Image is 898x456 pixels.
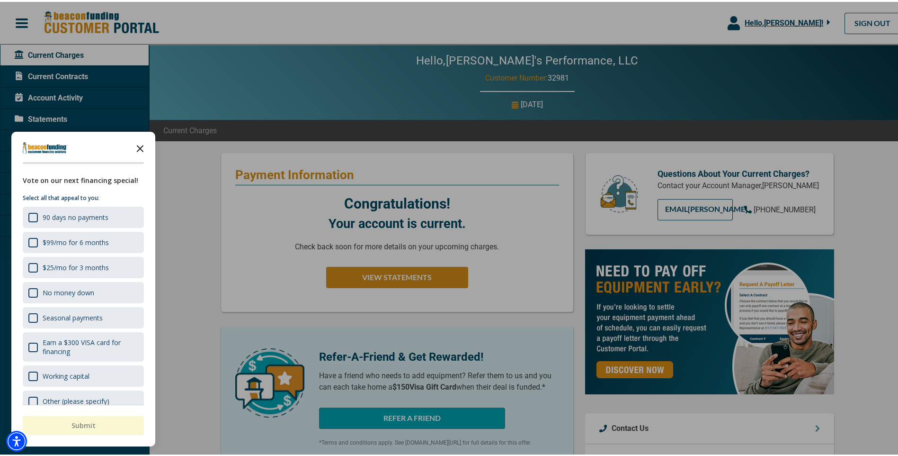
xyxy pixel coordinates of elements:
img: Company logo [23,140,67,152]
div: 90 days no payments [23,205,144,226]
div: Working capital [23,364,144,385]
button: Submit [23,414,144,433]
div: Survey [11,130,155,445]
div: No money down [43,286,94,295]
div: $99/mo for 6 months [43,236,109,245]
div: Earn a $300 VISA card for financing [43,336,138,354]
div: Earn a $300 VISA card for financing [23,330,144,360]
div: Working capital [43,370,89,379]
div: $25/mo for 3 months [23,255,144,276]
p: Select all that appeal to you: [23,192,144,201]
div: Accessibility Menu [6,429,27,450]
button: Close the survey [131,137,150,155]
div: Seasonal payments [23,305,144,327]
div: Vote on our next financing special! [23,173,144,184]
div: $99/mo for 6 months [23,230,144,251]
div: Other (please specify) [23,389,144,410]
div: No money down [23,280,144,301]
div: 90 days no payments [43,211,108,220]
div: $25/mo for 3 months [43,261,109,270]
div: Other (please specify) [43,395,109,404]
div: Seasonal payments [43,311,103,320]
